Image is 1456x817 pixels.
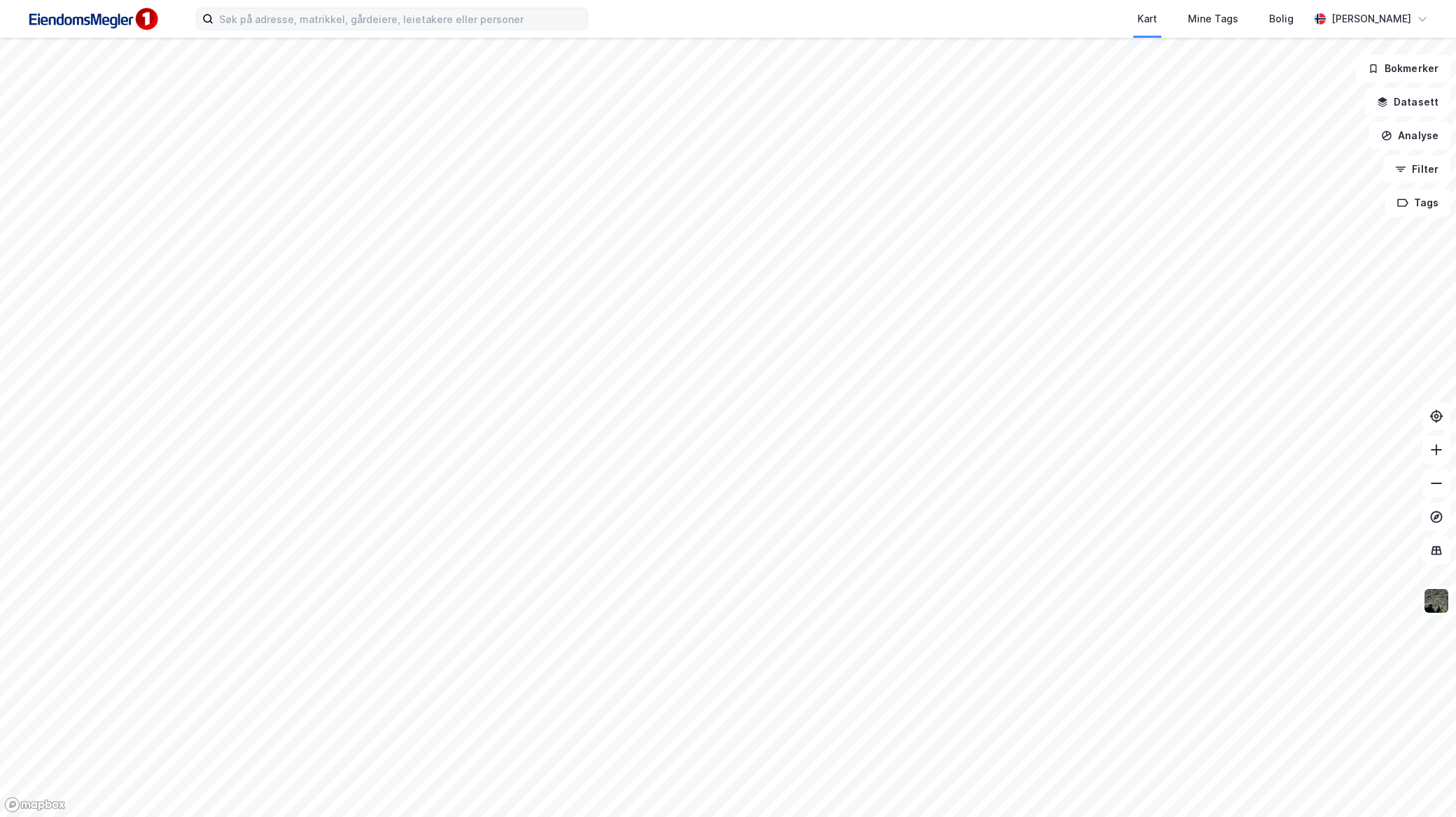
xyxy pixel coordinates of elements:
[1386,750,1456,817] iframe: Chat Widget
[22,3,162,35] img: F4PB6Px+NJ5v8B7XTbfpPpyloAAAAASUVORK5CYII=
[1188,10,1238,27] div: Mine Tags
[1269,10,1294,27] div: Bolig
[213,8,587,29] input: Søk på adresse, matrikkel, gårdeiere, leietakere eller personer
[1331,10,1411,27] div: [PERSON_NAME]
[1137,10,1157,27] div: Kart
[1386,750,1456,817] div: Kontrollprogram for chat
